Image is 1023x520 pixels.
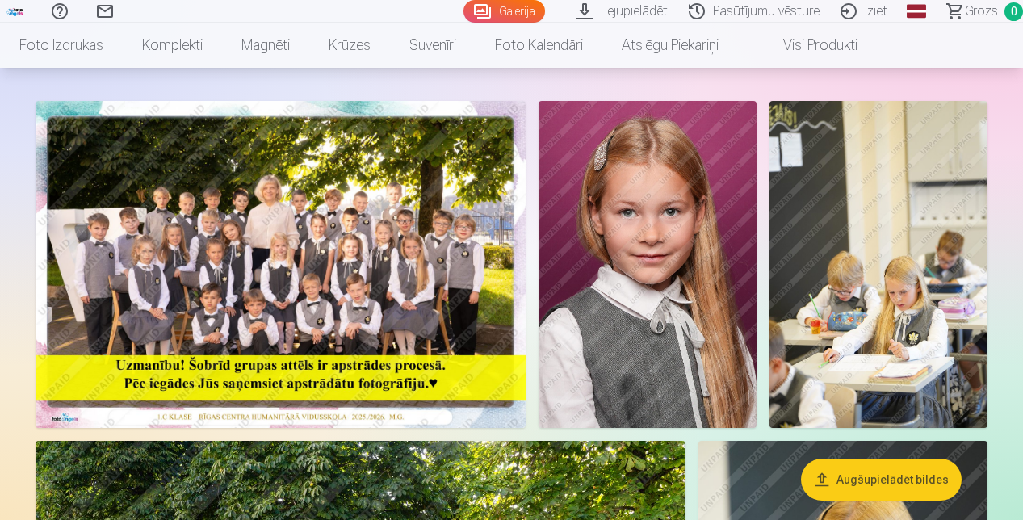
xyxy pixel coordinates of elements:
a: Foto kalendāri [476,23,602,68]
a: Visi produkti [738,23,877,68]
button: Augšupielādēt bildes [801,459,962,501]
span: Grozs [965,2,998,21]
span: 0 [1004,2,1023,21]
a: Suvenīri [390,23,476,68]
a: Magnēti [222,23,309,68]
img: /fa1 [6,6,24,16]
a: Krūzes [309,23,390,68]
a: Atslēgu piekariņi [602,23,738,68]
a: Komplekti [123,23,222,68]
